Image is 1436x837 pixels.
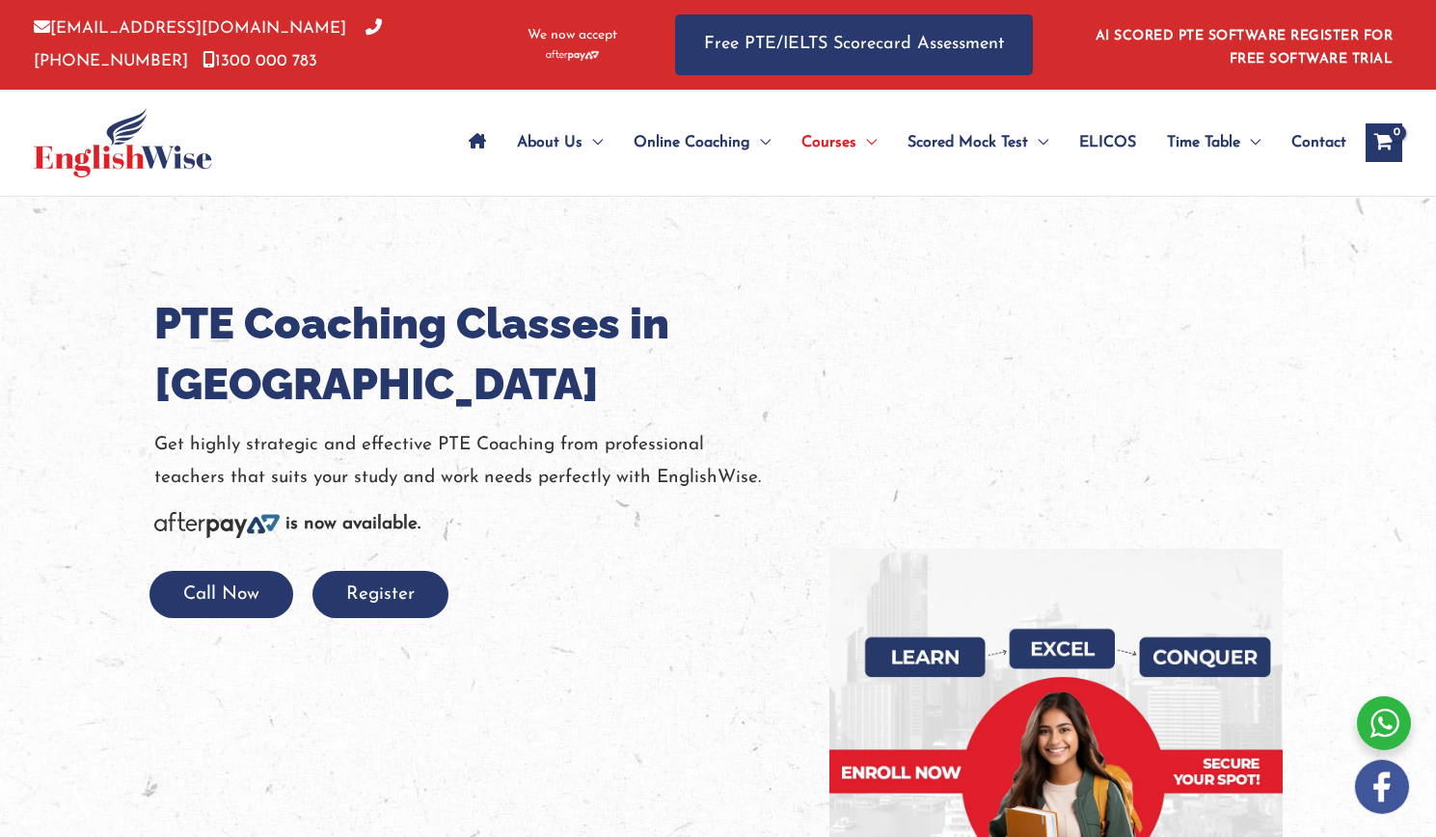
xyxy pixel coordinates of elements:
[1079,109,1136,176] span: ELICOS
[501,109,618,176] a: About UsMenu Toggle
[312,571,448,618] button: Register
[34,20,346,37] a: [EMAIL_ADDRESS][DOMAIN_NAME]
[1276,109,1346,176] a: Contact
[528,26,617,45] span: We now accept
[675,14,1033,75] a: Free PTE/IELTS Scorecard Assessment
[34,108,212,177] img: cropped-ew-logo
[1366,123,1402,162] a: View Shopping Cart, empty
[618,109,786,176] a: Online CoachingMenu Toggle
[786,109,892,176] a: CoursesMenu Toggle
[908,109,1028,176] span: Scored Mock Test
[517,109,583,176] span: About Us
[149,585,293,604] a: Call Now
[1167,109,1240,176] span: Time Table
[203,53,317,69] a: 1300 000 783
[1084,13,1402,76] aside: Header Widget 1
[750,109,771,176] span: Menu Toggle
[1152,109,1276,176] a: Time TableMenu Toggle
[154,429,800,494] p: Get highly strategic and effective PTE Coaching from professional teachers that suits your study ...
[1291,109,1346,176] span: Contact
[285,515,420,533] b: is now available.
[312,585,448,604] a: Register
[154,293,800,415] h1: PTE Coaching Classes in [GEOGRAPHIC_DATA]
[546,50,599,61] img: Afterpay-Logo
[453,109,1346,176] nav: Site Navigation: Main Menu
[1096,29,1394,67] a: AI SCORED PTE SOFTWARE REGISTER FOR FREE SOFTWARE TRIAL
[634,109,750,176] span: Online Coaching
[1240,109,1260,176] span: Menu Toggle
[856,109,877,176] span: Menu Toggle
[34,20,382,68] a: [PHONE_NUMBER]
[154,512,280,538] img: Afterpay-Logo
[583,109,603,176] span: Menu Toggle
[1028,109,1048,176] span: Menu Toggle
[149,571,293,618] button: Call Now
[892,109,1064,176] a: Scored Mock TestMenu Toggle
[1355,760,1409,814] img: white-facebook.png
[801,109,856,176] span: Courses
[1064,109,1152,176] a: ELICOS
